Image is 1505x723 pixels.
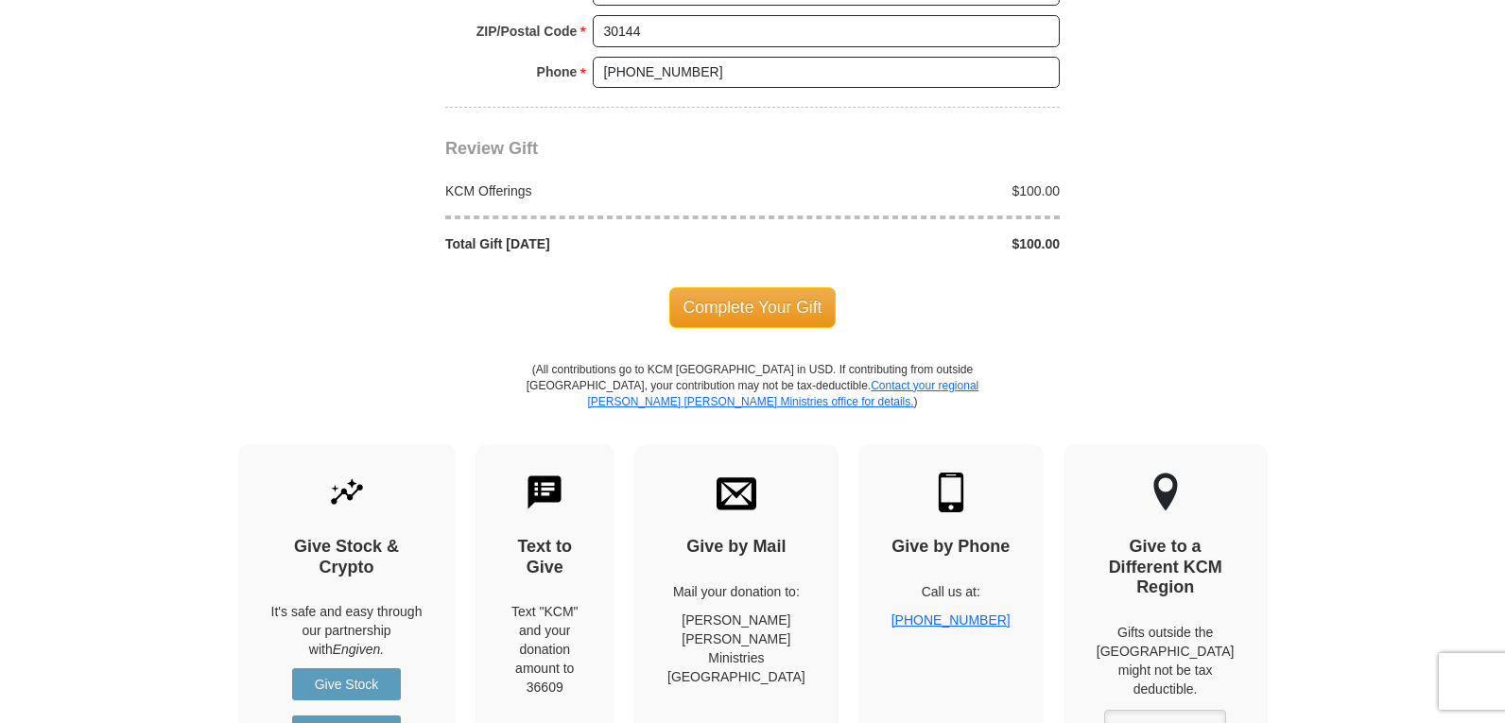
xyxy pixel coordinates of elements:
h4: Give by Phone [891,537,1011,558]
div: KCM Offerings [436,181,753,200]
div: Total Gift [DATE] [436,234,753,253]
h4: Give by Mail [667,537,805,558]
div: $100.00 [752,234,1070,253]
strong: Phone [537,59,578,85]
h4: Text to Give [509,537,582,577]
p: Mail your donation to: [667,582,805,601]
p: Call us at: [891,582,1011,601]
img: envelope.svg [717,473,756,512]
img: give-by-stock.svg [327,473,367,512]
div: Text "KCM" and your donation amount to 36609 [509,602,582,697]
img: text-to-give.svg [525,473,564,512]
a: Give Stock [292,668,401,700]
span: Complete Your Gift [669,287,837,327]
p: [PERSON_NAME] [PERSON_NAME] Ministries [GEOGRAPHIC_DATA] [667,611,805,686]
strong: ZIP/Postal Code [476,18,578,44]
p: It's safe and easy through our partnership with [271,602,423,659]
img: other-region [1152,473,1179,512]
p: Gifts outside the [GEOGRAPHIC_DATA] might not be tax deductible. [1097,623,1235,698]
i: Engiven. [333,642,384,657]
a: [PHONE_NUMBER] [891,612,1011,628]
h4: Give to a Different KCM Region [1097,537,1235,598]
div: $100.00 [752,181,1070,200]
p: (All contributions go to KCM [GEOGRAPHIC_DATA] in USD. If contributing from outside [GEOGRAPHIC_D... [526,362,979,444]
h4: Give Stock & Crypto [271,537,423,577]
a: Contact your regional [PERSON_NAME] [PERSON_NAME] Ministries office for details. [587,379,978,408]
span: Review Gift [445,139,538,158]
img: mobile.svg [931,473,971,512]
